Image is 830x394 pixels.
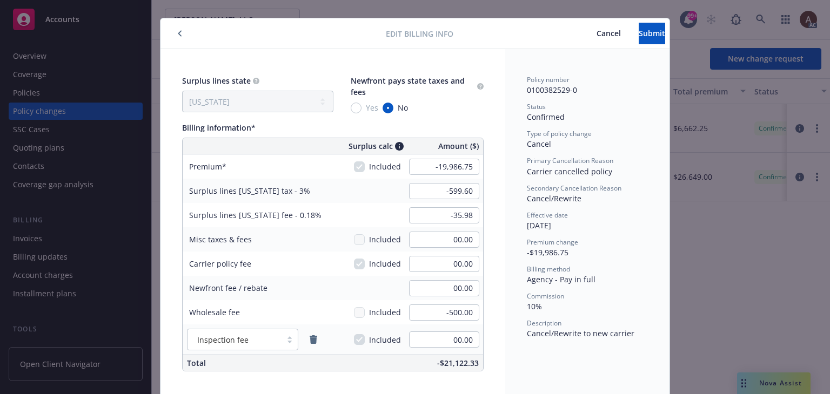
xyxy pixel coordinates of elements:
span: -$19,986.75 [527,247,568,257]
span: Premium change [527,237,578,247]
span: Included [369,307,401,318]
span: No [398,102,408,113]
span: Cancel [597,28,621,38]
span: Inspection fee [197,334,249,345]
input: 0.00 [409,159,479,175]
span: Submit [639,28,665,38]
span: Edit billing info [386,28,453,39]
span: Yes [366,102,378,113]
span: Primary Cancellation Reason [527,156,613,165]
span: Inspection fee [193,334,276,345]
input: Yes [351,103,362,113]
span: Commission [527,291,564,301]
span: Billing information* [182,123,256,133]
span: Total [187,358,206,368]
button: Cancel [579,23,639,44]
input: 0.00 [409,256,479,272]
input: No [383,103,393,113]
span: Agency - Pay in full [527,274,595,284]
span: Surplus lines [US_STATE] fee - 0.18% [189,210,322,220]
a: remove [307,333,320,346]
input: 0.00 [409,232,479,248]
span: Misc taxes & fees [189,234,252,244]
input: 0.00 [409,280,479,296]
button: Submit [639,23,665,44]
span: Confirmed [527,112,565,122]
input: 0.00 [409,207,479,223]
input: 0.00 [409,331,479,348]
span: Secondary Cancellation Reason [527,184,621,193]
span: Wholesale fee [189,307,240,317]
span: Cancel/Rewrite [527,193,581,203]
span: Included [369,161,401,172]
span: Carrier policy fee [189,259,251,269]
span: Newfront fee / rebate [189,283,267,293]
span: Amount ($) [438,140,479,152]
span: Cancel [527,139,551,149]
span: 10% [527,301,542,311]
span: Surplus lines [US_STATE] tax - 3% [189,186,310,196]
span: Included [369,258,401,269]
span: [DATE] [527,220,551,230]
span: Newfront pays state taxes and fees [351,76,465,97]
span: Billing method [527,264,570,274]
span: Premium [189,161,226,172]
span: Status [527,102,546,111]
span: Description [527,318,561,328]
span: Effective date [527,210,568,220]
span: Surplus calc [349,140,393,152]
span: Surplus lines state [182,76,251,86]
span: -$21,122.33 [437,358,479,368]
span: Included [369,234,401,245]
input: 0.00 [409,304,479,321]
span: Cancel/Rewrite to new carrier [527,328,634,338]
input: 0.00 [409,183,479,199]
span: Included [369,334,401,345]
span: 0100382529-0 [527,85,577,95]
span: Policy number [527,75,570,84]
span: Carrier cancelled policy [527,166,612,176]
span: Type of policy change [527,129,592,138]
